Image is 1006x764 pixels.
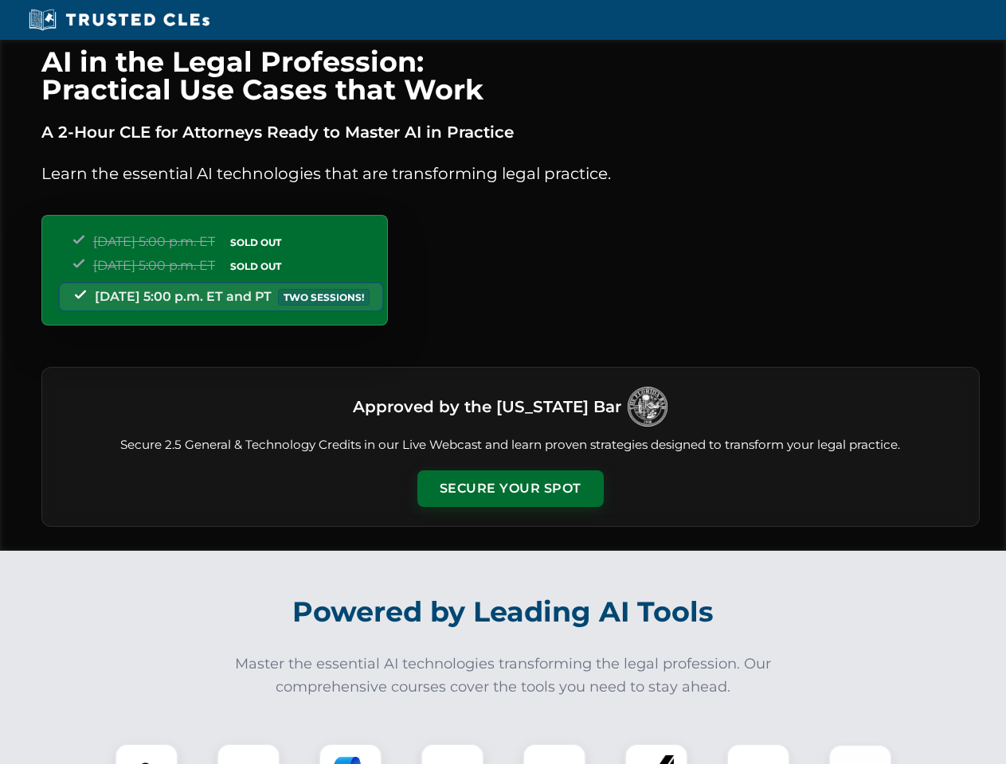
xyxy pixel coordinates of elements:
h3: Approved by the [US_STATE] Bar [353,392,621,421]
h1: AI in the Legal Profession: Practical Use Cases that Work [41,48,980,103]
span: SOLD OUT [225,258,287,275]
button: Secure Your Spot [417,470,604,507]
p: Secure 2.5 General & Technology Credits in our Live Webcast and learn proven strategies designed ... [61,436,960,454]
img: Logo [628,387,667,427]
p: Master the essential AI technologies transforming the legal profession. Our comprehensive courses... [225,653,782,699]
img: Trusted CLEs [24,8,214,32]
p: Learn the essential AI technologies that are transforming legal practice. [41,161,980,186]
h2: Powered by Leading AI Tools [62,584,945,640]
span: [DATE] 5:00 p.m. ET [93,234,215,249]
span: SOLD OUT [225,234,287,251]
p: A 2-Hour CLE for Attorneys Ready to Master AI in Practice [41,119,980,145]
span: [DATE] 5:00 p.m. ET [93,258,215,273]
